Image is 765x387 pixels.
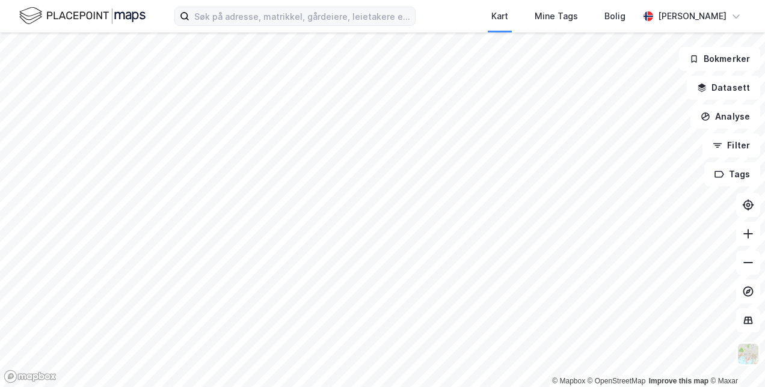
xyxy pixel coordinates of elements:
[535,9,578,23] div: Mine Tags
[658,9,727,23] div: [PERSON_NAME]
[491,9,508,23] div: Kart
[705,329,765,387] iframe: Chat Widget
[189,7,415,25] input: Søk på adresse, matrikkel, gårdeiere, leietakere eller personer
[604,9,625,23] div: Bolig
[19,5,146,26] img: logo.f888ab2527a4732fd821a326f86c7f29.svg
